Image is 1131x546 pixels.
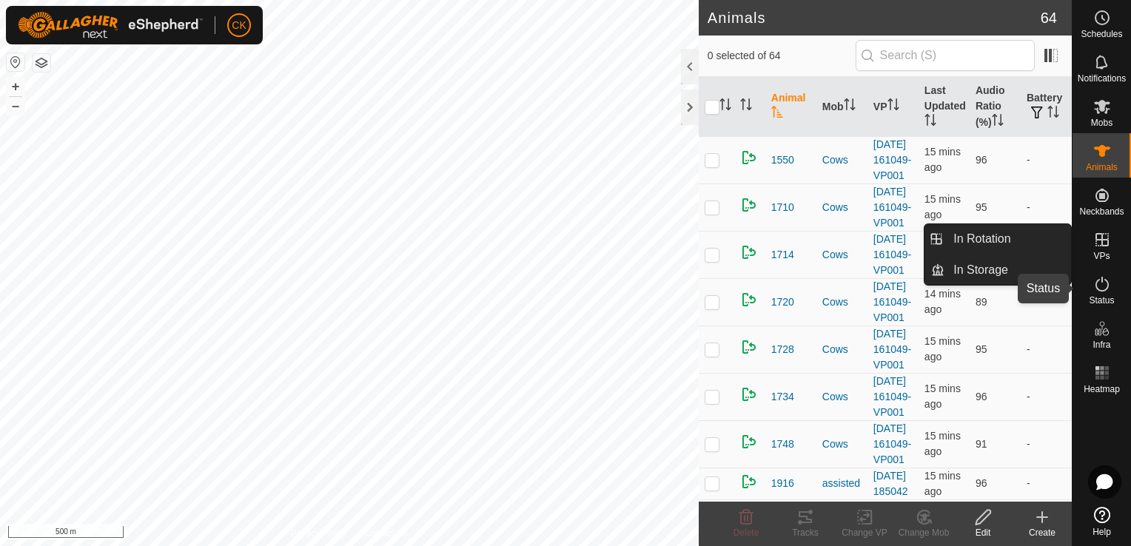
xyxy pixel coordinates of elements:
[771,152,794,168] span: 1550
[1073,501,1131,542] a: Help
[970,77,1021,137] th: Audio Ratio (%)
[976,201,987,213] span: 95
[873,138,911,181] a: [DATE] 161049-VP001
[976,343,987,355] span: 95
[924,193,961,220] span: 18 Aug 2025, 9:04 pm
[894,526,953,539] div: Change Mob
[1047,108,1059,120] p-sorticon: Activate to sort
[822,247,862,263] div: Cows
[1021,326,1072,373] td: -
[924,288,961,315] span: 18 Aug 2025, 9:05 pm
[976,154,987,166] span: 96
[976,391,987,402] span: 96
[1021,468,1072,499] td: -
[776,526,835,539] div: Tracks
[1091,118,1112,127] span: Mobs
[822,152,862,168] div: Cows
[740,338,758,356] img: returning on
[708,48,856,64] span: 0 selected of 64
[719,101,731,112] p-sorticon: Activate to sort
[740,291,758,309] img: returning on
[771,200,794,215] span: 1710
[765,77,816,137] th: Animal
[924,335,961,363] span: 18 Aug 2025, 9:03 pm
[1093,252,1110,260] span: VPs
[734,528,759,538] span: Delete
[7,53,24,71] button: Reset Map
[1093,528,1111,536] span: Help
[873,186,911,229] a: [DATE] 161049-VP001
[740,243,758,261] img: returning on
[740,149,758,166] img: returning on
[924,430,961,457] span: 18 Aug 2025, 9:04 pm
[944,255,1071,285] a: In Storage
[867,77,919,137] th: VP
[944,224,1071,254] a: In Rotation
[822,294,862,310] div: Cows
[7,78,24,95] button: +
[976,477,987,489] span: 96
[924,146,961,173] span: 18 Aug 2025, 9:03 pm
[919,77,970,137] th: Last Updated
[835,526,894,539] div: Change VP
[1013,526,1072,539] div: Create
[1021,136,1072,183] td: -
[771,247,794,263] span: 1714
[771,476,794,491] span: 1916
[1041,7,1057,29] span: 64
[771,294,794,310] span: 1720
[822,389,862,405] div: Cows
[771,437,794,452] span: 1748
[924,255,1071,285] li: In Storage
[873,280,911,323] a: [DATE] 161049-VP001
[976,438,987,450] span: 91
[924,470,961,497] span: 18 Aug 2025, 9:03 pm
[1078,74,1126,83] span: Notifications
[740,196,758,214] img: returning on
[1021,278,1072,326] td: -
[856,40,1035,71] input: Search (S)
[771,389,794,405] span: 1734
[740,473,758,491] img: returning on
[1079,207,1124,216] span: Neckbands
[1093,340,1110,349] span: Infra
[992,116,1004,128] p-sorticon: Activate to sort
[873,470,908,497] a: [DATE] 185042
[708,9,1041,27] h2: Animals
[1021,373,1072,420] td: -
[740,433,758,451] img: returning on
[924,116,936,128] p-sorticon: Activate to sort
[771,342,794,357] span: 1728
[18,12,203,38] img: Gallagher Logo
[1021,420,1072,468] td: -
[1021,77,1072,137] th: Battery
[822,200,862,215] div: Cows
[844,101,856,112] p-sorticon: Activate to sort
[924,382,961,410] span: 18 Aug 2025, 9:04 pm
[1081,30,1122,38] span: Schedules
[364,527,408,540] a: Contact Us
[816,77,867,137] th: Mob
[822,476,862,491] div: assisted
[740,101,752,112] p-sorticon: Activate to sort
[33,54,50,72] button: Map Layers
[873,233,911,276] a: [DATE] 161049-VP001
[1086,163,1118,172] span: Animals
[953,230,1010,248] span: In Rotation
[873,328,911,371] a: [DATE] 161049-VP001
[822,437,862,452] div: Cows
[887,101,899,112] p-sorticon: Activate to sort
[1021,183,1072,231] td: -
[873,375,911,418] a: [DATE] 161049-VP001
[1084,385,1120,394] span: Heatmap
[771,108,783,120] p-sorticon: Activate to sort
[291,527,346,540] a: Privacy Policy
[232,18,246,33] span: CK
[7,97,24,115] button: –
[1089,296,1114,305] span: Status
[924,224,1071,254] li: In Rotation
[822,342,862,357] div: Cows
[873,422,911,465] a: [DATE] 161049-VP001
[953,526,1013,539] div: Edit
[976,296,987,308] span: 89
